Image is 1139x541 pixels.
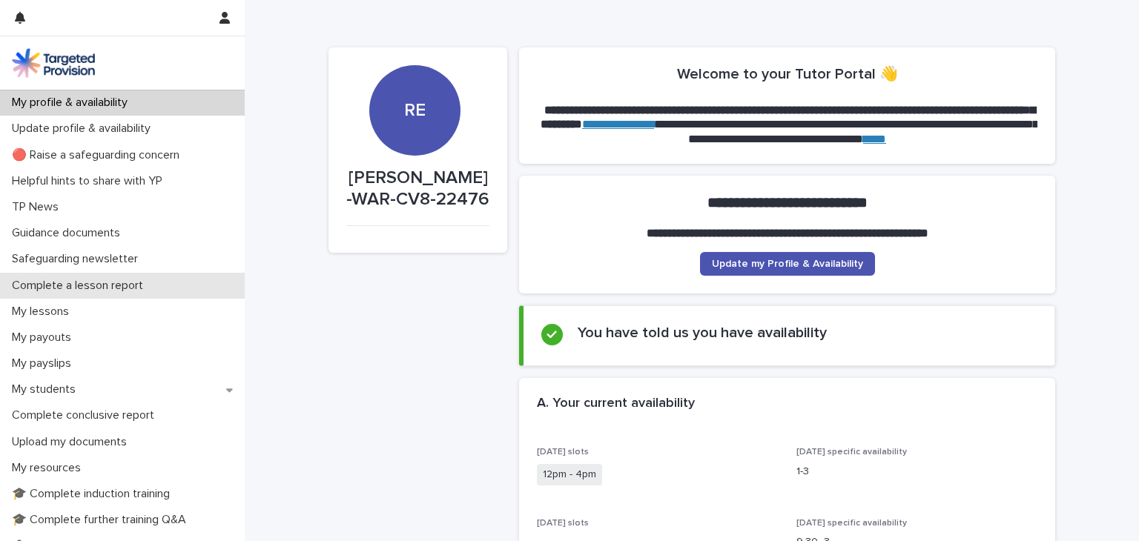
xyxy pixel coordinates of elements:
[796,519,907,528] span: [DATE] specific availability
[6,331,83,345] p: My payouts
[6,513,198,527] p: 🎓 Complete further training Q&A
[6,487,182,501] p: 🎓 Complete induction training
[6,382,88,396] p: My students
[6,148,191,162] p: 🔴 Raise a safeguarding concern
[677,65,898,83] h2: Welcome to your Tutor Portal 👋
[6,200,70,214] p: TP News
[6,408,166,422] p: Complete conclusive report
[537,464,602,485] span: 12pm - 4pm
[6,174,174,188] p: Helpful hints to share with YP
[6,226,132,240] p: Guidance documents
[6,279,155,293] p: Complete a lesson report
[6,435,139,449] p: Upload my documents
[6,356,83,371] p: My payslips
[346,167,489,210] p: [PERSON_NAME]-WAR-CV8-22476
[796,464,1038,479] p: 1-3
[12,48,95,78] img: M5nRWzHhSzIhMunXDL62
[6,96,139,110] p: My profile & availability
[6,461,93,475] p: My resources
[796,448,907,457] span: [DATE] specific availability
[578,324,827,342] h2: You have told us you have availability
[537,519,589,528] span: [DATE] slots
[369,10,460,122] div: RE
[6,305,81,319] p: My lessons
[537,448,589,457] span: [DATE] slots
[537,396,695,412] h2: A. Your current availability
[712,259,863,269] span: Update my Profile & Availability
[6,252,150,266] p: Safeguarding newsletter
[6,122,162,136] p: Update profile & availability
[700,252,875,276] a: Update my Profile & Availability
